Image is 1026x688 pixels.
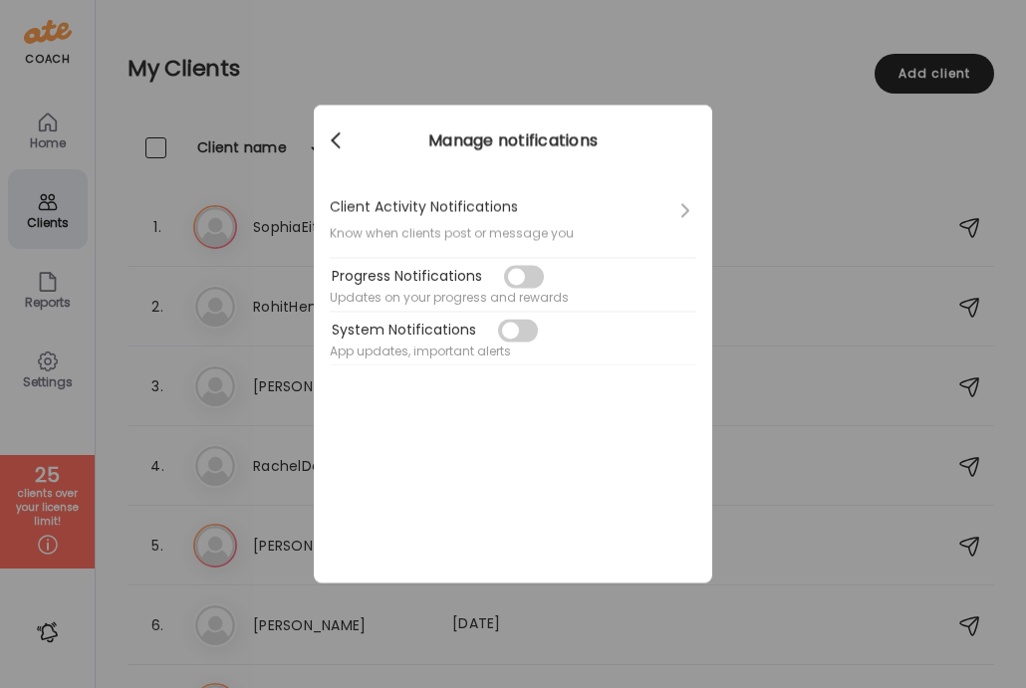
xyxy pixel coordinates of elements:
div: Manage notifications [314,129,712,153]
label: System Notifications [330,319,478,342]
label: Progress Notifications [330,265,484,288]
div: App updates, important alerts [330,337,511,363]
div: Client Activity Notifications [330,195,696,219]
div: Updates on your progress and rewards [330,283,569,310]
div: Know when clients post or message you [330,219,696,246]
